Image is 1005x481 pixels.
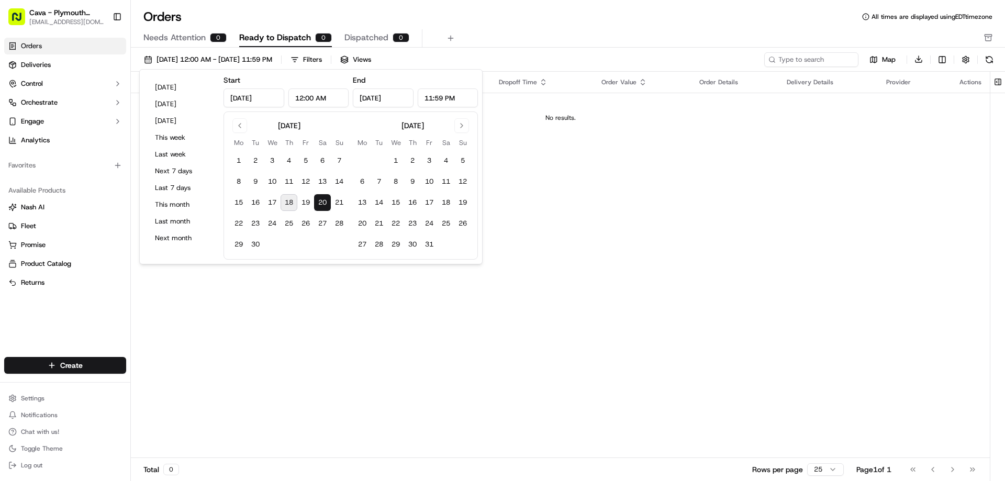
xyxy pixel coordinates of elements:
th: Friday [297,137,314,148]
button: 30 [404,236,421,253]
div: Favorites [4,157,126,174]
div: 0 [163,464,179,475]
button: 28 [371,236,387,253]
button: Engage [4,113,126,130]
button: 11 [281,173,297,190]
span: Orders [21,41,42,51]
img: 1736555255976-a54dd68f-1ca7-489b-9aae-adbdc363a1c4 [21,163,29,171]
span: Pylon [104,260,127,267]
a: Fleet [8,221,122,231]
span: Log out [21,461,42,469]
button: Chat with us! [4,424,126,439]
button: 28 [331,215,348,232]
button: Views [336,52,376,67]
button: 13 [314,173,331,190]
span: Fleet [21,221,36,231]
button: [EMAIL_ADDRESS][DOMAIN_NAME] [29,18,104,26]
span: Map [882,55,896,64]
button: 15 [387,194,404,211]
button: Go to next month [454,118,469,133]
a: Promise [8,240,122,250]
span: All times are displayed using EDT timezone [872,13,992,21]
div: Delivery Details [787,78,869,86]
span: • [87,191,91,199]
button: Cava - Plymouth Meeting [29,7,104,18]
span: Chat with us! [21,428,59,436]
div: No results. [135,114,986,122]
div: Order Details [699,78,770,86]
th: Tuesday [371,137,387,148]
button: 22 [230,215,247,232]
button: Map [863,53,902,66]
a: Orders [4,38,126,54]
span: API Documentation [99,234,168,244]
th: Thursday [281,137,297,148]
div: 💻 [88,235,97,243]
th: Saturday [314,137,331,148]
button: Nash AI [4,199,126,216]
th: Wednesday [387,137,404,148]
button: 14 [371,194,387,211]
div: Filters [303,55,322,64]
button: 25 [281,215,297,232]
button: 16 [404,194,421,211]
th: Saturday [438,137,454,148]
div: 0 [315,33,332,42]
span: Views [353,55,371,64]
button: Control [4,75,126,92]
th: Friday [421,137,438,148]
img: 8571987876998_91fb9ceb93ad5c398215_72.jpg [22,100,41,119]
span: • [87,162,91,171]
button: 1 [230,152,247,169]
img: Nash [10,10,31,31]
span: [DATE] 12:00 AM - [DATE] 11:59 PM [157,55,272,64]
div: Available Products [4,182,126,199]
img: 1736555255976-a54dd68f-1ca7-489b-9aae-adbdc363a1c4 [21,191,29,199]
div: [DATE] [278,120,300,131]
img: Liam S. [10,181,27,197]
button: 4 [438,152,454,169]
th: Monday [354,137,371,148]
span: Create [60,360,83,371]
span: [DATE] [93,191,114,199]
p: Rows per page [752,464,803,475]
a: 💻API Documentation [84,230,172,249]
span: [DATE] [93,162,114,171]
a: Deliveries [4,57,126,73]
button: 29 [230,236,247,253]
button: Toggle Theme [4,441,126,456]
button: 31 [421,236,438,253]
button: 20 [314,194,331,211]
button: 26 [454,215,471,232]
button: [DATE] [150,80,213,95]
span: Promise [21,240,46,250]
button: 5 [297,152,314,169]
a: Product Catalog [8,259,122,269]
button: 21 [371,215,387,232]
button: Log out [4,458,126,473]
button: 7 [331,152,348,169]
button: Product Catalog [4,255,126,272]
button: [DATE] [150,114,213,128]
input: Got a question? Start typing here... [27,68,188,79]
button: Fleet [4,218,126,234]
button: 13 [354,194,371,211]
label: Start [224,75,240,85]
button: Cava - Plymouth Meeting[EMAIL_ADDRESS][DOMAIN_NAME] [4,4,108,29]
button: Filters [286,52,327,67]
a: Powered byPylon [74,259,127,267]
button: 27 [314,215,331,232]
span: Analytics [21,136,50,145]
button: 12 [297,173,314,190]
button: Notifications [4,408,126,422]
input: Date [353,88,414,107]
button: 17 [264,194,281,211]
button: 24 [264,215,281,232]
button: Last month [150,214,213,229]
button: This month [150,197,213,212]
button: 29 [387,236,404,253]
button: 12 [454,173,471,190]
input: Time [418,88,478,107]
button: Next month [150,231,213,245]
button: 9 [247,173,264,190]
